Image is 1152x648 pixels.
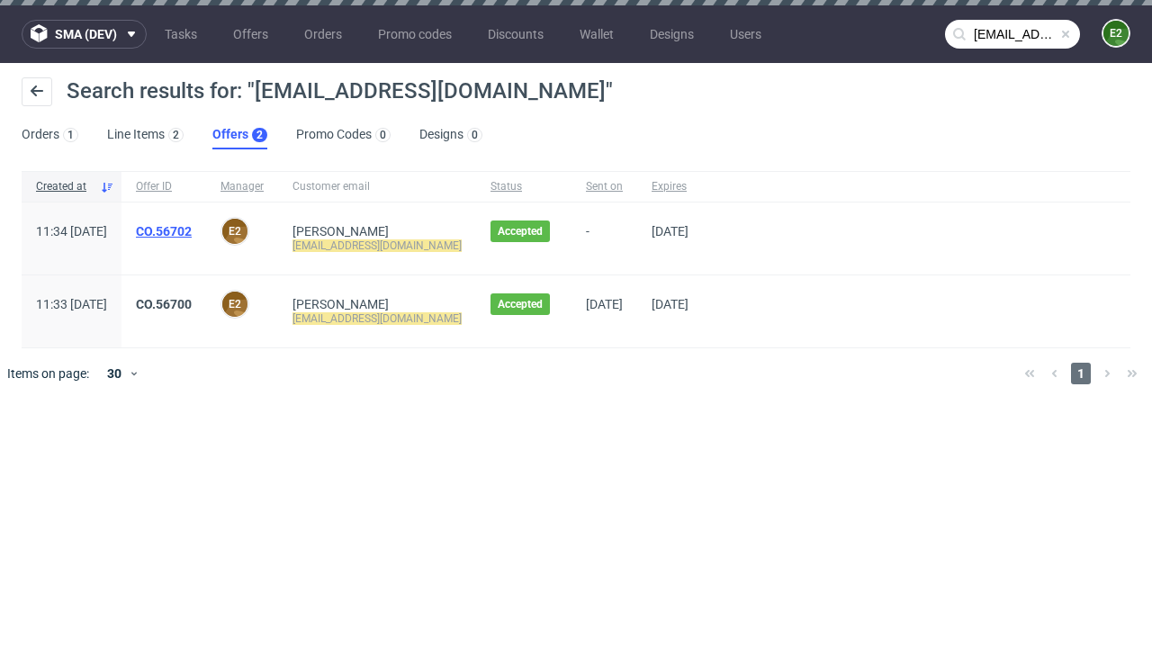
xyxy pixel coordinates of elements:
[292,312,462,325] mark: [EMAIL_ADDRESS][DOMAIN_NAME]
[22,20,147,49] button: sma (dev)
[22,121,78,149] a: Orders1
[107,121,184,149] a: Line Items2
[719,20,772,49] a: Users
[292,239,462,252] mark: [EMAIL_ADDRESS][DOMAIN_NAME]
[652,179,688,194] span: Expires
[222,219,247,244] figcaption: e2
[67,129,74,141] div: 1
[173,129,179,141] div: 2
[136,297,192,311] a: CO.56700
[380,129,386,141] div: 0
[293,20,353,49] a: Orders
[367,20,463,49] a: Promo codes
[586,224,623,253] span: -
[639,20,705,49] a: Designs
[652,224,688,238] span: [DATE]
[586,179,623,194] span: Sent on
[292,224,389,238] a: [PERSON_NAME]
[292,297,389,311] a: [PERSON_NAME]
[472,129,478,141] div: 0
[136,179,192,194] span: Offer ID
[220,179,264,194] span: Manager
[498,224,543,238] span: Accepted
[67,78,613,103] span: Search results for: "[EMAIL_ADDRESS][DOMAIN_NAME]"
[212,121,267,149] a: Offers2
[586,297,623,311] span: [DATE]
[55,28,117,40] span: sma (dev)
[36,179,93,194] span: Created at
[7,364,89,382] span: Items on page:
[222,20,279,49] a: Offers
[256,129,263,141] div: 2
[419,121,482,149] a: Designs0
[569,20,625,49] a: Wallet
[490,179,557,194] span: Status
[154,20,208,49] a: Tasks
[136,224,192,238] a: CO.56702
[652,297,688,311] span: [DATE]
[36,297,107,311] span: 11:33 [DATE]
[296,121,391,149] a: Promo Codes0
[222,292,247,317] figcaption: e2
[477,20,554,49] a: Discounts
[292,179,462,194] span: Customer email
[498,297,543,311] span: Accepted
[1103,21,1129,46] figcaption: e2
[96,361,129,386] div: 30
[36,224,107,238] span: 11:34 [DATE]
[1071,363,1091,384] span: 1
